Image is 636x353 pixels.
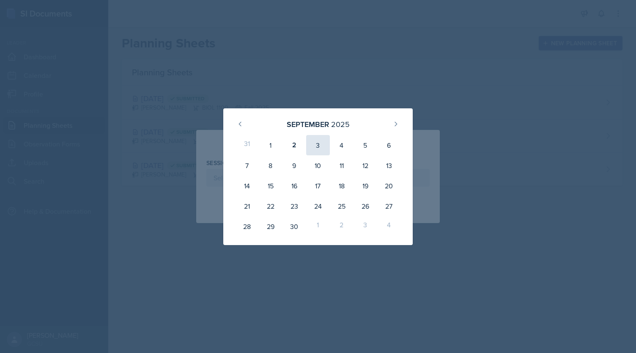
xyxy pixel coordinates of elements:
[306,216,330,237] div: 1
[235,176,259,196] div: 14
[282,176,306,196] div: 16
[259,196,282,216] div: 22
[282,135,306,155] div: 2
[330,196,354,216] div: 25
[377,196,401,216] div: 27
[235,135,259,155] div: 31
[282,216,306,237] div: 30
[306,196,330,216] div: 24
[235,196,259,216] div: 21
[235,216,259,237] div: 28
[282,196,306,216] div: 23
[259,176,282,196] div: 15
[354,216,377,237] div: 3
[354,176,377,196] div: 19
[259,135,282,155] div: 1
[330,155,354,176] div: 11
[306,155,330,176] div: 10
[354,135,377,155] div: 5
[377,155,401,176] div: 13
[354,196,377,216] div: 26
[377,135,401,155] div: 6
[282,155,306,176] div: 9
[259,155,282,176] div: 8
[377,216,401,237] div: 4
[330,176,354,196] div: 18
[330,135,354,155] div: 4
[306,135,330,155] div: 3
[259,216,282,237] div: 29
[331,119,350,130] div: 2025
[377,176,401,196] div: 20
[330,216,354,237] div: 2
[235,155,259,176] div: 7
[306,176,330,196] div: 17
[287,119,329,130] div: September
[354,155,377,176] div: 12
